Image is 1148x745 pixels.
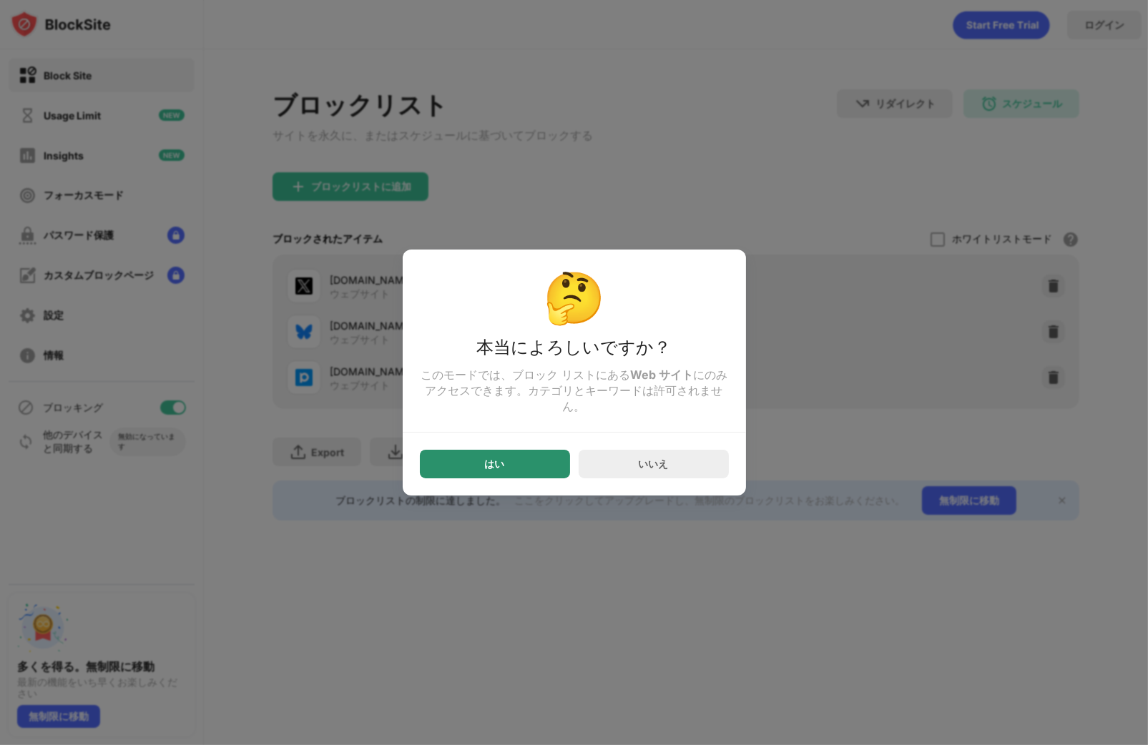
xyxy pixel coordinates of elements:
[639,458,669,471] div: いいえ
[630,367,693,382] strong: Web サイト
[420,336,729,367] div: 本当によろしいですか？
[485,458,505,470] div: はい
[420,367,729,415] div: このモードでは、ブロック リストにある にのみアクセスできます。カテゴリとキーワードは許可されません。
[420,267,729,327] div: 🤔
